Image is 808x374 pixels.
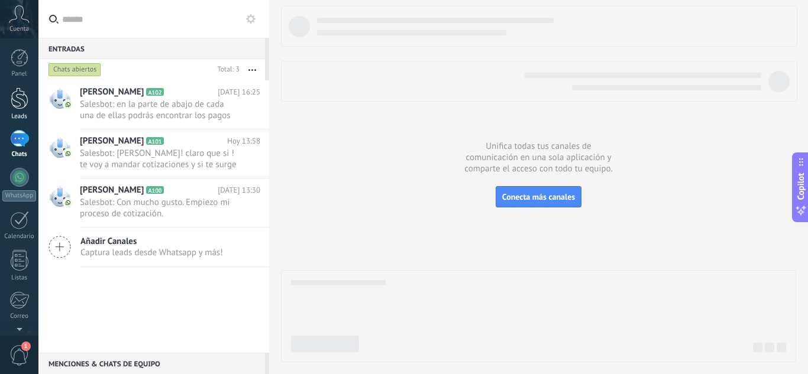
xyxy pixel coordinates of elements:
[38,129,269,178] a: [PERSON_NAME] A101 Hoy 13:58 Salesbot: [PERSON_NAME]! claro que si ! te voy a mandar cotizaciones...
[21,342,31,351] span: 1
[2,313,37,320] div: Correo
[146,137,163,145] span: A101
[80,197,238,219] span: Salesbot: Con mucho gusto. Empiezo mi proceso de cotización.
[218,184,260,196] span: [DATE] 13:30
[80,86,144,98] span: [PERSON_NAME]
[146,186,163,194] span: A100
[80,99,238,121] span: Salesbot: en la parte de abajo de cada una de ellas podrás encontrar los pagos
[240,59,265,80] button: Más
[38,80,269,129] a: [PERSON_NAME] A102 [DATE] 16:25 Salesbot: en la parte de abajo de cada una de ellas podrás encont...
[64,199,72,207] img: com.amocrm.amocrmwa.svg
[218,86,260,98] span: [DATE] 16:25
[2,151,37,158] div: Chats
[80,148,238,170] span: Salesbot: [PERSON_NAME]! claro que si ! te voy a mandar cotizaciones y si te surge alguna duda la...
[2,274,37,282] div: Listas
[795,173,807,200] span: Copilot
[213,64,240,76] div: Total: 3
[9,25,29,33] span: Cuenta
[2,70,37,78] div: Panel
[80,247,223,258] span: Captura leads desde Whatsapp y más!
[80,135,144,147] span: [PERSON_NAME]
[80,236,223,247] span: Añadir Canales
[64,149,72,158] img: com.amocrm.amocrmwa.svg
[49,63,101,77] div: Chats abiertos
[146,88,163,96] span: A102
[2,190,36,201] div: WhatsApp
[64,100,72,109] img: com.amocrm.amocrmwa.svg
[38,353,265,374] div: Menciones & Chats de equipo
[2,233,37,240] div: Calendario
[38,38,265,59] div: Entradas
[496,186,581,207] button: Conecta más canales
[227,135,260,147] span: Hoy 13:58
[502,191,575,202] span: Conecta más canales
[2,113,37,121] div: Leads
[38,178,269,227] a: [PERSON_NAME] A100 [DATE] 13:30 Salesbot: Con mucho gusto. Empiezo mi proceso de cotización.
[80,184,144,196] span: [PERSON_NAME]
